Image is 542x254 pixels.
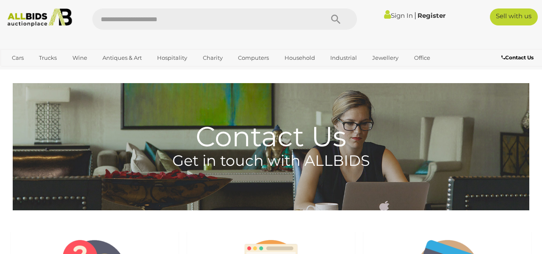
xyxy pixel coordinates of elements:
[414,11,416,20] span: |
[232,51,274,65] a: Computers
[367,51,404,65] a: Jewellery
[13,153,529,169] h4: Get in touch with ALLBIDS
[67,51,93,65] a: Wine
[4,8,75,27] img: Allbids.com.au
[501,53,536,62] a: Contact Us
[384,11,413,20] a: Sign In
[39,65,110,79] a: [GEOGRAPHIC_DATA]
[418,11,445,20] a: Register
[6,51,29,65] a: Cars
[152,51,193,65] a: Hospitality
[6,65,35,79] a: Sports
[279,51,321,65] a: Household
[97,51,147,65] a: Antiques & Art
[325,51,362,65] a: Industrial
[409,51,436,65] a: Office
[13,83,529,152] h1: Contact Us
[33,51,62,65] a: Trucks
[197,51,228,65] a: Charity
[501,54,534,61] b: Contact Us
[315,8,357,30] button: Search
[490,8,538,25] a: Sell with us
